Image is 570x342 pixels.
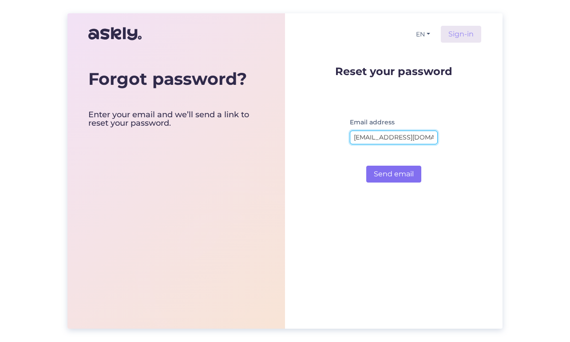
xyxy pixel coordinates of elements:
p: Reset your password [335,66,452,77]
div: Enter your email and we’ll send a link to reset your password. [88,111,264,128]
img: Askly [88,23,142,44]
button: Send email [366,166,421,183]
div: Forgot password? [88,69,264,89]
a: Sign-in [441,26,481,43]
button: EN [412,28,434,41]
label: Email address [350,118,395,127]
input: Enter email [350,131,438,144]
